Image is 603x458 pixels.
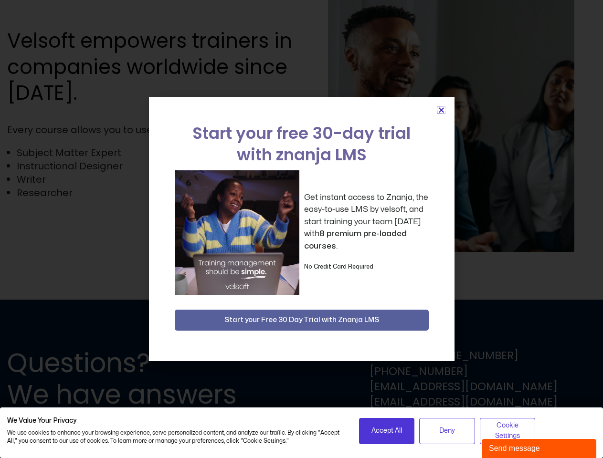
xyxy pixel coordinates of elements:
[419,418,475,444] button: Deny all cookies
[175,170,299,295] img: a woman sitting at her laptop dancing
[304,191,429,252] p: Get instant access to Znanja, the easy-to-use LMS by velsoft, and start training your team [DATE]...
[304,264,373,270] strong: No Credit Card Required
[371,426,402,436] span: Accept All
[224,314,379,326] span: Start your Free 30 Day Trial with Znanja LMS
[480,418,536,444] button: Adjust cookie preferences
[486,420,529,442] span: Cookie Settings
[304,229,407,250] strong: 8 premium pre-loaded courses
[359,418,415,444] button: Accept all cookies
[439,426,455,436] span: Deny
[175,310,429,331] button: Start your Free 30 Day Trial with Znanja LMS
[438,106,445,114] a: Close
[175,123,429,166] h2: Start your free 30-day trial with znanja LMS
[7,416,345,425] h2: We Value Your Privacy
[482,437,598,458] iframe: chat widget
[7,429,345,445] p: We use cookies to enhance your browsing experience, serve personalized content, and analyze our t...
